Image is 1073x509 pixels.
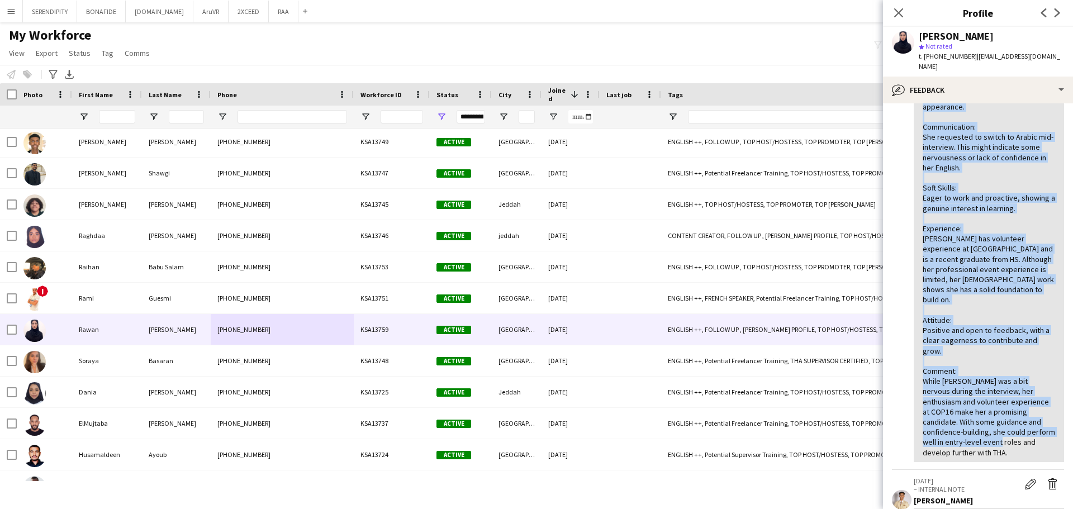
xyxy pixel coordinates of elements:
div: Jeddah [492,189,542,220]
div: ENGLISH ++, Potential Supervisor Training, TOP HOST/HOSTESS, TOP PROMOTER, TOP [PERSON_NAME] [661,439,1027,470]
div: Nabaa [142,470,211,501]
span: Tags [668,91,683,99]
span: Last Name [149,91,182,99]
span: Phone [217,91,237,99]
button: Open Filter Menu [217,112,227,122]
input: Workforce ID Filter Input [381,110,423,123]
div: [DATE] [542,408,600,439]
span: Last job [606,91,632,99]
input: Phone Filter Input [238,110,347,123]
button: Open Filter Menu [149,112,159,122]
span: Active [436,420,471,428]
div: [PHONE_NUMBER] [211,377,354,407]
span: Comms [125,48,150,58]
input: Joined Filter Input [568,110,593,123]
img: Raghdaa Mubarak [23,226,46,248]
div: ENGLISH ++, Potential Freelancer Training, THA SUPERVISOR CERTIFIED, TOP HOST/HOSTESS, TOP PROMOT... [661,345,1027,376]
button: 2XCEED [229,1,269,22]
div: ENGLISH ++, FOLLOW UP , TOP HOST/HOSTESS, TOP PROMOTER, TOP [PERSON_NAME] [661,126,1027,157]
div: [GEOGRAPHIC_DATA] [492,314,542,345]
div: KSA13745 [354,189,430,220]
p: – INTERNAL NOTE [914,485,1019,493]
button: BONAFIDE [77,1,126,22]
div: [DATE] [542,189,600,220]
div: [PHONE_NUMBER] [211,470,354,501]
div: ENGLISH ++, Potential Freelancer Training, TOP HOST/HOSTESS, TOP PROMOTER, TOP [PERSON_NAME] [661,408,1027,439]
div: [GEOGRAPHIC_DATA] [492,470,542,501]
img: Mazen Nabaa [23,476,46,498]
div: Grooming: Presentable and professional in appearance. Communication: She requested to switch to A... [923,81,1055,458]
div: [DATE] [542,470,600,501]
div: KSA13737 [354,408,430,439]
div: Jeddah [492,377,542,407]
div: [PHONE_NUMBER] [211,251,354,282]
input: City Filter Input [519,110,535,123]
img: Soraya Basaran [23,351,46,373]
span: Active [436,357,471,365]
div: [PERSON_NAME] [72,158,142,188]
span: Active [436,232,471,240]
span: t. [PHONE_NUMBER] [919,52,977,60]
img: Rawan Alamri [23,320,46,342]
div: [PERSON_NAME] [142,126,211,157]
button: SERENDIPITY [23,1,77,22]
span: First Name [79,91,113,99]
button: Open Filter Menu [668,112,678,122]
img: Husamaldeen Ayoub [23,445,46,467]
img: Dania Ali [23,382,46,405]
img: ElMujtaba Mohammed [23,413,46,436]
div: [GEOGRAPHIC_DATA] [492,439,542,470]
div: [DATE] [542,158,600,188]
div: KSA13725 [354,377,430,407]
div: Basaran [142,345,211,376]
div: [DATE] [542,283,600,313]
div: [GEOGRAPHIC_DATA] [492,408,542,439]
div: [PHONE_NUMBER] [211,283,354,313]
div: Raihan [72,251,142,282]
app-action-btn: Export XLSX [63,68,76,81]
span: Status [436,91,458,99]
div: Babu Salam [142,251,211,282]
div: Rami [72,283,142,313]
div: [PHONE_NUMBER] [211,408,354,439]
div: ENGLISH ++, TOP HOST/HOSTESS, TOP PROMOTER, TOP [PERSON_NAME] [661,189,1027,220]
span: | [EMAIL_ADDRESS][DOMAIN_NAME] [919,52,1060,70]
div: ENGLISH ++, Potential Freelancer Training, TOP HOST/HOSTESS, TOP PROMOTER, TOP [PERSON_NAME] [661,377,1027,407]
img: Rami Guesmi [23,288,46,311]
span: Active [436,451,471,459]
button: Open Filter Menu [360,112,371,122]
span: Not rated [925,42,952,50]
span: View [9,48,25,58]
a: Export [31,46,62,60]
button: Open Filter Menu [79,112,89,122]
div: Dania [72,377,142,407]
div: KSA13747 [354,158,430,188]
div: [DATE] [542,314,600,345]
div: [PERSON_NAME] [72,126,142,157]
p: [DATE] [914,477,1019,485]
div: [GEOGRAPHIC_DATA] [492,251,542,282]
div: Shawgi [142,158,211,188]
span: Photo [23,91,42,99]
button: AruVR [193,1,229,22]
button: Open Filter Menu [436,112,447,122]
div: Soraya [72,345,142,376]
div: [DATE] [542,220,600,251]
h3: Profile [883,6,1073,20]
span: ! [37,286,48,297]
span: Active [436,294,471,303]
button: [DOMAIN_NAME] [126,1,193,22]
div: [PERSON_NAME] [142,314,211,345]
div: Guesmi [142,283,211,313]
span: Export [36,48,58,58]
img: Mohammed Mikha [23,194,46,217]
span: City [498,91,511,99]
div: [GEOGRAPHIC_DATA] [492,158,542,188]
span: Status [69,48,91,58]
div: [DATE] [542,126,600,157]
div: [PHONE_NUMBER] [211,189,354,220]
div: [PERSON_NAME] [72,189,142,220]
span: Active [436,326,471,334]
div: KSA13748 [354,345,430,376]
div: [DATE] [542,439,600,470]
